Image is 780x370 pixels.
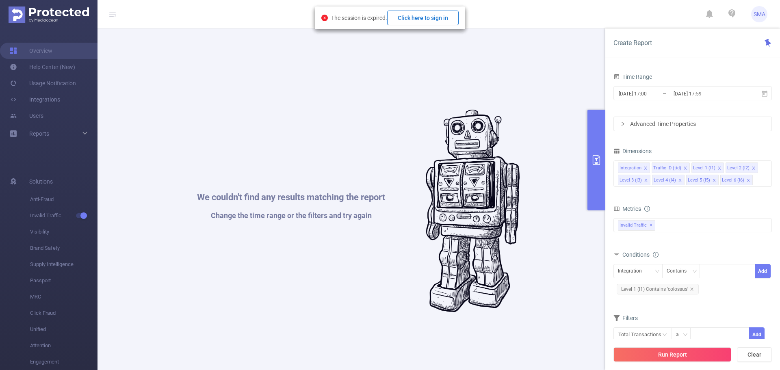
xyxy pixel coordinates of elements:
i: icon: close [643,166,648,171]
li: Level 5 (l5) [686,175,719,185]
h1: Change the time range or the filters and try again [197,212,385,219]
i: icon: close [683,166,687,171]
i: icon: close [717,166,721,171]
span: Solutions [29,173,53,190]
a: Usage Notification [10,75,76,91]
div: Level 3 (l3) [620,175,642,186]
button: Add [755,264,771,278]
a: Reports [29,125,49,142]
span: Dimensions [613,148,652,154]
i: icon: close [690,287,694,291]
li: Level 6 (l6) [720,175,753,185]
div: Integration [620,163,641,173]
li: Traffic ID (tid) [652,162,690,173]
img: Protected Media [9,6,89,23]
a: Integrations [10,91,60,108]
span: Attention [30,338,97,354]
span: SMA [754,6,765,22]
input: Start date [618,88,684,99]
li: Integration [618,162,650,173]
div: Level 6 (l6) [722,175,744,186]
button: Click here to sign in [387,11,459,25]
span: Conditions [622,251,659,258]
span: The session is expired. [331,15,459,21]
a: Users [10,108,43,124]
button: Run Report [613,347,731,362]
span: MRC [30,289,97,305]
i: icon: info-circle [653,252,659,257]
i: icon: close [746,178,750,183]
span: Level 1 (l1) Contains 'colossus' [617,284,699,294]
div: Contains [667,264,692,278]
span: Reports [29,130,49,137]
div: Level 4 (l4) [654,175,676,186]
button: Add [749,327,765,342]
span: Create Report [613,39,652,47]
img: # [426,110,520,313]
span: Visibility [30,224,97,240]
input: End date [673,88,739,99]
li: Level 4 (l4) [652,175,685,185]
li: Level 2 (l2) [726,162,758,173]
i: icon: close [712,178,716,183]
span: ✕ [650,221,653,230]
li: Level 3 (l3) [618,175,650,185]
div: Level 2 (l2) [727,163,750,173]
div: icon: rightAdvanced Time Properties [614,117,771,131]
a: Overview [10,43,52,59]
h1: We couldn't find any results matching the report [197,193,385,202]
i: icon: close [678,178,682,183]
span: Brand Safety [30,240,97,256]
span: Filters [613,315,638,321]
i: icon: close [752,166,756,171]
button: Clear [737,347,772,362]
i: icon: down [683,332,688,338]
span: Click Fraud [30,305,97,321]
div: Level 5 (l5) [688,175,710,186]
i: icon: down [692,269,697,275]
span: Invalid Traffic [30,208,97,224]
div: Integration [618,264,648,278]
i: icon: close-circle [321,15,328,21]
span: Passport [30,273,97,289]
i: icon: info-circle [644,206,650,212]
li: Level 1 (l1) [691,162,724,173]
span: Supply Intelligence [30,256,97,273]
i: icon: down [655,269,660,275]
div: Traffic ID (tid) [653,163,681,173]
span: Unified [30,321,97,338]
i: icon: close [644,178,648,183]
div: ≥ [676,328,685,341]
span: Metrics [613,206,641,212]
i: icon: right [620,121,625,126]
a: Help Center (New) [10,59,75,75]
span: Engagement [30,354,97,370]
span: Time Range [613,74,652,80]
span: Anti-Fraud [30,191,97,208]
div: Level 1 (l1) [693,163,715,173]
span: Invalid Traffic [618,220,655,231]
